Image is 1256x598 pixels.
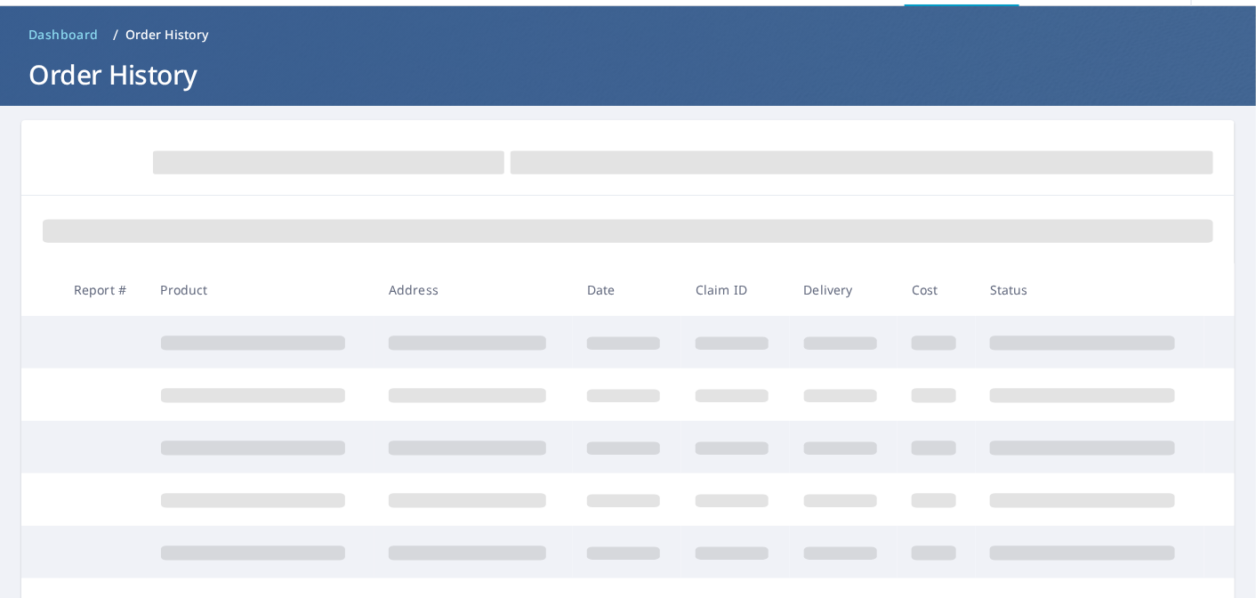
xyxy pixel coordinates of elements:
th: Cost [898,263,976,316]
th: Report # [60,263,147,316]
li: / [113,24,118,45]
a: Dashboard [21,20,106,49]
th: Delivery [790,263,898,316]
th: Address [374,263,573,316]
th: Product [147,263,374,316]
h1: Order History [21,56,1235,93]
th: Status [976,263,1204,316]
p: Order History [125,26,209,44]
th: Date [573,263,681,316]
nav: breadcrumb [21,20,1235,49]
span: Dashboard [28,26,99,44]
th: Claim ID [681,263,790,316]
